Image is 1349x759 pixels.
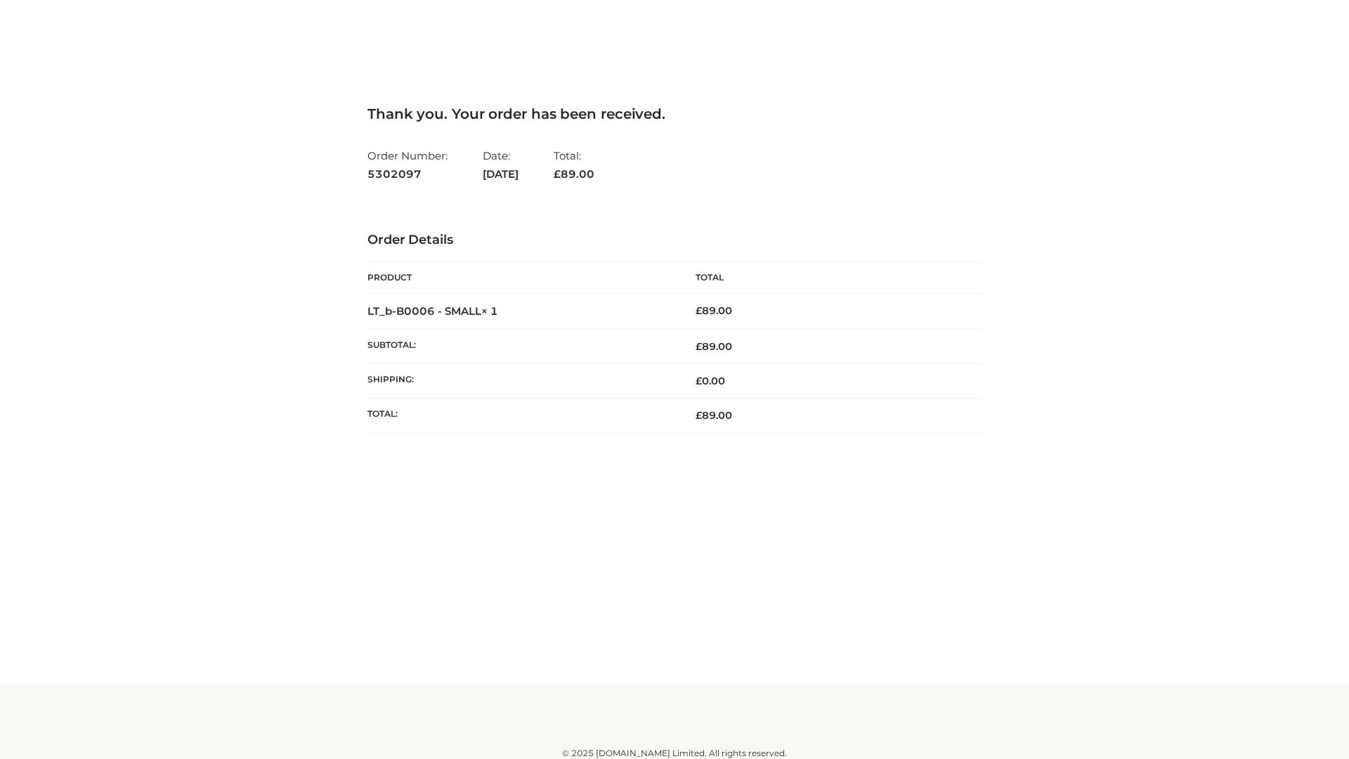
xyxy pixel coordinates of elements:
[367,165,448,183] strong: 5302097
[367,398,674,433] th: Total:
[367,262,674,294] th: Product
[483,143,519,186] li: Date:
[554,143,594,186] li: Total:
[674,262,982,294] th: Total
[696,304,732,317] bdi: 89.00
[367,105,982,122] h3: Thank you. Your order has been received.
[696,340,702,353] span: £
[367,233,982,248] h3: Order Details
[367,143,448,186] li: Order Number:
[483,165,519,183] strong: [DATE]
[696,375,702,387] span: £
[367,329,674,363] th: Subtotal:
[696,409,732,422] span: 89.00
[367,364,674,398] th: Shipping:
[696,409,702,422] span: £
[554,167,594,181] span: 89.00
[696,340,732,353] span: 89.00
[696,304,702,317] span: £
[696,375,725,387] bdi: 0.00
[367,304,498,318] strong: LT_b-B0006 - SMALL
[554,167,561,181] span: £
[481,304,498,318] strong: × 1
